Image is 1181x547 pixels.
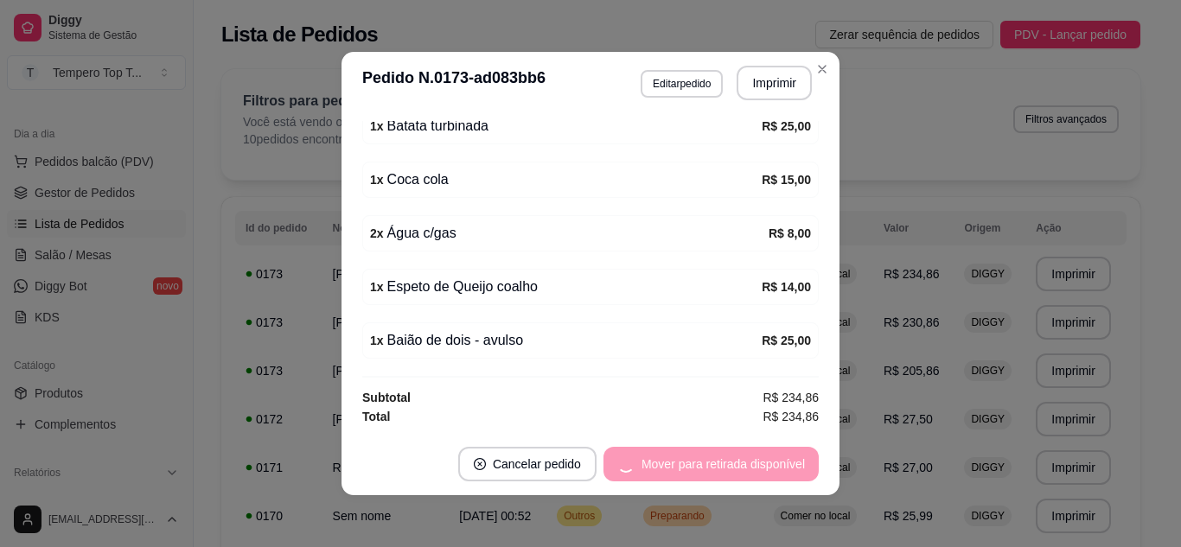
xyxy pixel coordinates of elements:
span: close-circle [474,458,486,470]
div: Água c/gas [370,223,769,244]
strong: Subtotal [362,391,411,404]
strong: R$ 8,00 [769,226,811,240]
strong: 1 x [370,173,384,187]
div: Espeto de Queijo coalho [370,277,762,297]
strong: R$ 25,00 [762,334,811,347]
strong: 1 x [370,280,384,294]
div: Baião de dois - avulso [370,330,762,351]
strong: R$ 14,00 [762,280,811,294]
h3: Pedido N. 0173-ad083bb6 [362,66,546,100]
span: R$ 234,86 [763,407,819,426]
strong: R$ 15,00 [762,173,811,187]
div: Batata turbinada [370,116,762,137]
strong: Total [362,410,390,423]
button: Editarpedido [641,70,723,98]
strong: 1 x [370,119,384,133]
strong: 2 x [370,226,384,240]
strong: R$ 25,00 [762,119,811,133]
span: R$ 234,86 [763,388,819,407]
div: Coca cola [370,169,762,190]
button: Close [808,55,836,83]
button: Imprimir [737,66,812,100]
button: close-circleCancelar pedido [458,447,597,481]
strong: 1 x [370,334,384,347]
